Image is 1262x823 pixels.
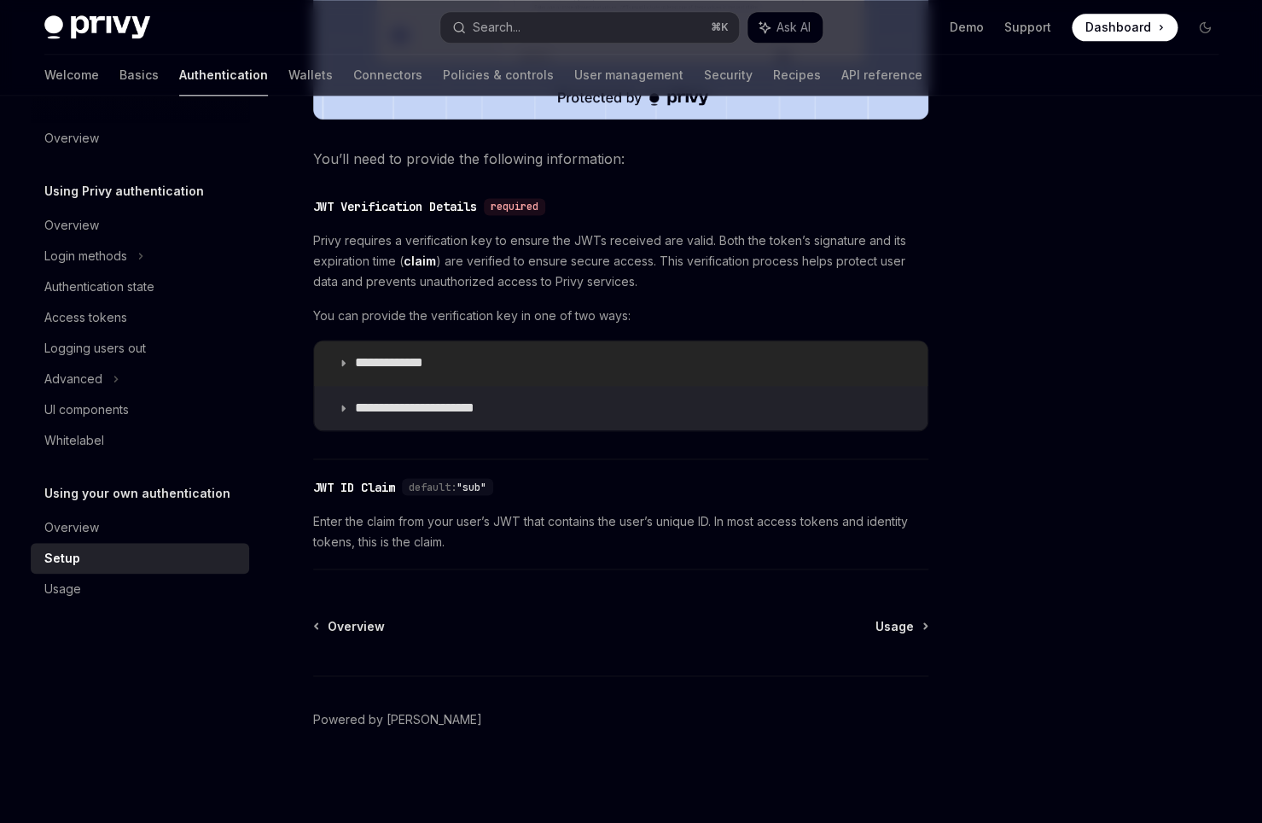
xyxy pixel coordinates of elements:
[313,231,928,292] span: Privy requires a verification key to ensure the JWTs received are valid. Both the token’s signatu...
[31,394,249,425] a: UI components
[313,147,928,171] span: You’ll need to provide the following information:
[711,20,729,34] span: ⌘ K
[1004,19,1051,36] a: Support
[31,543,249,574] a: Setup
[31,425,249,456] a: Whitelabel
[44,277,154,297] div: Authentication state
[313,198,477,215] div: JWT Verification Details
[457,480,486,493] span: "sub"
[313,478,395,495] div: JWT ID Claim
[440,12,739,43] button: Search...⌘K
[404,254,436,269] a: claim
[31,271,249,302] a: Authentication state
[44,483,230,504] h5: Using your own authentication
[328,617,385,634] span: Overview
[31,333,249,364] a: Logging users out
[1072,14,1178,41] a: Dashboard
[31,123,249,154] a: Overview
[44,181,204,201] h5: Using Privy authentication
[44,548,80,569] div: Setup
[841,55,922,96] a: API reference
[44,55,99,96] a: Welcome
[1085,19,1151,36] span: Dashboard
[31,210,249,241] a: Overview
[409,480,457,493] span: default:
[44,430,104,451] div: Whitelabel
[875,617,927,634] a: Usage
[44,246,127,266] div: Login methods
[313,710,482,727] a: Powered by [PERSON_NAME]
[776,19,811,36] span: Ask AI
[179,55,268,96] a: Authentication
[443,55,554,96] a: Policies & controls
[31,574,249,604] a: Usage
[574,55,683,96] a: User management
[119,55,159,96] a: Basics
[353,55,422,96] a: Connectors
[473,17,521,38] div: Search...
[44,15,150,39] img: dark logo
[44,400,129,420] div: UI components
[773,55,821,96] a: Recipes
[31,302,249,333] a: Access tokens
[44,517,99,538] div: Overview
[1191,14,1218,41] button: Toggle dark mode
[44,369,102,389] div: Advanced
[484,198,545,215] div: required
[747,12,823,43] button: Ask AI
[44,215,99,236] div: Overview
[288,55,333,96] a: Wallets
[31,512,249,543] a: Overview
[44,128,99,149] div: Overview
[313,306,928,326] span: You can provide the verification key in one of two ways:
[950,19,984,36] a: Demo
[875,617,914,634] span: Usage
[44,307,127,328] div: Access tokens
[704,55,753,96] a: Security
[44,579,81,599] div: Usage
[313,511,928,552] span: Enter the claim from your user’s JWT that contains the user’s unique ID. In most access tokens an...
[44,338,146,359] div: Logging users out
[315,617,385,634] a: Overview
